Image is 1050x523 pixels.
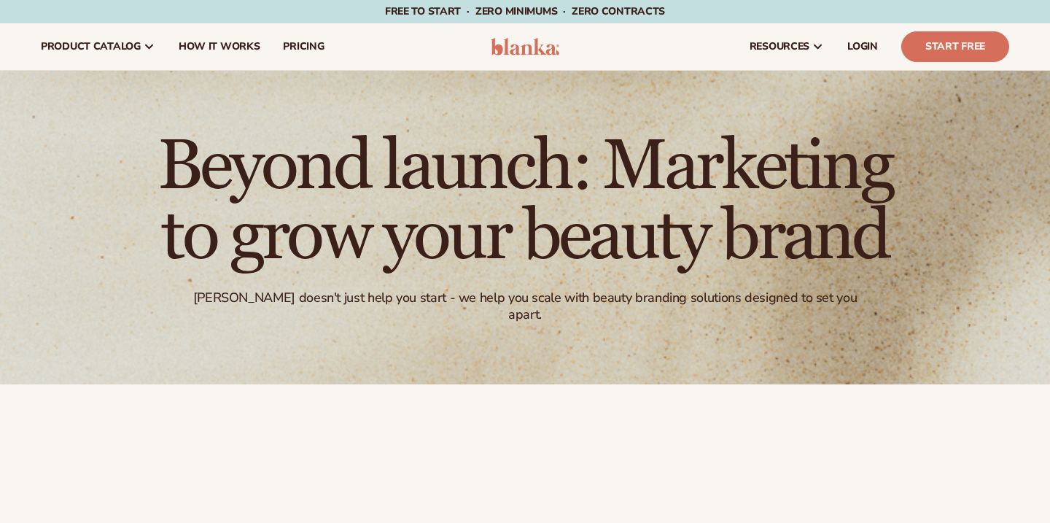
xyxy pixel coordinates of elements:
[491,38,560,55] img: logo
[847,41,878,53] span: LOGIN
[271,23,335,70] a: pricing
[750,41,809,53] span: resources
[41,41,141,53] span: product catalog
[167,23,272,70] a: How It Works
[283,41,324,53] span: pricing
[183,290,868,324] div: [PERSON_NAME] doesn't just help you start - we help you scale with beauty branding solutions desi...
[836,23,890,70] a: LOGIN
[901,31,1009,62] a: Start Free
[385,4,665,18] span: Free to start · ZERO minimums · ZERO contracts
[124,132,926,272] h1: Beyond launch: Marketing to grow your beauty brand
[738,23,836,70] a: resources
[29,23,167,70] a: product catalog
[179,41,260,53] span: How It Works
